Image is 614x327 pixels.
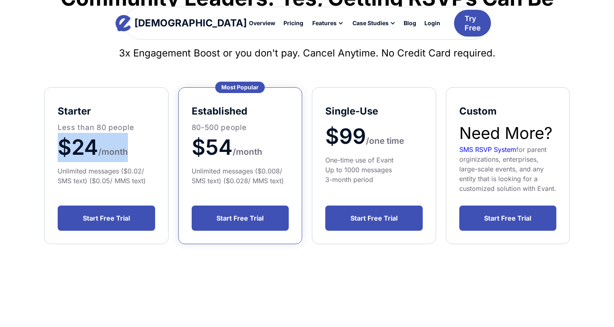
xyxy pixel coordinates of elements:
[459,145,557,193] div: for parent orginizations, enterprises, large-scale events, and any entity that is looking for a c...
[459,145,516,154] a: SMS RSVP System
[192,166,289,186] div: Unlimited messages ($0.008/ SMS text) ($0.028/ MMS text)
[325,105,423,118] h5: Single-Use
[236,134,262,160] a: month
[465,14,481,33] div: Try Free
[98,147,128,157] span: /month
[325,123,366,149] span: $99
[58,122,155,133] p: Less than 80 people
[123,15,240,31] a: home
[352,20,389,26] div: Case Studies
[249,20,275,26] div: Overview
[134,18,247,28] div: [DEMOGRAPHIC_DATA]
[366,136,404,146] span: /one time
[233,147,236,157] span: /
[459,122,557,145] h2: Need More?
[325,155,423,184] div: One-time use of Evant Up to 1000 messages 3-month period
[283,20,303,26] div: Pricing
[404,20,416,26] div: Blog
[192,122,289,133] p: 80-500 people
[245,16,279,30] a: Overview
[400,16,420,30] a: Blog
[58,166,155,186] div: Unlimited messages ($0.02/ SMS text) ($0.05/ MMS text)
[348,16,400,30] div: Case Studies
[454,10,491,37] a: Try Free
[312,20,337,26] div: Features
[424,20,440,26] div: Login
[58,206,155,231] a: Start Free Trial
[58,134,98,160] span: $24
[192,105,289,118] h5: established
[279,16,307,30] a: Pricing
[325,206,423,231] a: Start Free Trial
[236,147,262,157] span: month
[58,105,155,118] h5: starter
[192,134,233,160] span: $54
[192,206,289,231] a: Start Free Trial
[215,82,265,93] div: Most Popular
[459,105,557,118] h5: Custom
[459,206,557,231] a: Start Free Trial
[420,16,444,30] a: Login
[307,16,348,30] div: Features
